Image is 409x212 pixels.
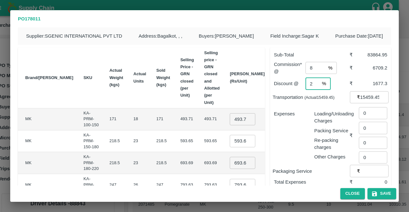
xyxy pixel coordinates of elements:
[156,68,170,87] b: Sold Weight (kgs)
[230,135,255,147] input: 0
[359,51,387,58] div: 83864.95
[104,174,128,196] td: 247
[199,152,225,174] td: 693.69
[175,174,199,196] td: 793.63
[20,174,78,196] td: MK
[204,50,220,105] b: Selling price - GRN closed and Allotted (per Unit)
[314,110,350,125] p: Loading/Unloading Charges
[199,108,225,130] td: 493.71
[350,51,359,58] div: ₹
[359,179,387,186] div: 0
[78,152,104,174] td: KA-PRM-180-220
[327,27,391,45] div: Purchase Date : [DATE]
[350,80,359,87] div: ₹
[128,108,151,130] td: 18
[350,132,359,139] div: ₹
[322,80,326,87] p: %
[20,152,78,174] td: MK
[340,188,365,199] button: Close
[357,94,360,101] p: ₹
[109,68,123,87] b: Actual Weight (kgs)
[350,64,359,71] div: ₹
[128,174,151,196] td: 26
[230,157,255,169] input: 0
[18,16,41,21] b: PO 178011
[128,152,151,174] td: 23
[83,75,92,80] b: SKU
[20,108,78,130] td: MK
[274,179,349,186] p: Total Expenses
[230,113,255,125] input: 0
[175,108,199,130] td: 493.71
[314,127,350,134] p: Packing Service
[78,174,104,196] td: KA-PRM-220-250
[130,27,190,45] div: Address : Bagalkot, , ,
[25,75,73,80] b: Brand/[PERSON_NAME]
[151,130,175,152] td: 218.5
[151,152,175,174] td: 218.5
[104,108,128,130] td: 171
[274,110,309,117] p: Expenses
[199,174,225,196] td: 793.63
[262,27,327,45] div: Field Incharge : Sagar K
[357,168,360,175] p: ₹
[78,130,104,152] td: KA-PRM-150-180
[305,95,335,100] small: (Actual 15459.45 )
[314,153,350,160] p: Other Charges
[359,64,387,71] div: 6709.2
[230,179,255,191] input: 0
[314,137,350,151] p: Re-packing charges
[350,179,359,186] div: ₹
[328,64,332,71] p: %
[20,130,78,152] td: MK
[78,108,104,130] td: KA-PRM-100-150
[274,80,305,87] p: Discount @
[273,168,350,175] p: Packaging Service
[230,71,265,83] b: [PERSON_NAME] (Rs/Unit)
[199,130,225,152] td: 593.65
[190,27,262,45] div: Buyers : [PERSON_NAME]
[134,71,146,83] b: Actual Units
[175,130,199,152] td: 593.65
[273,94,350,101] p: Transportation
[180,57,194,98] b: Selling Price - GRN closed (per Unit)
[18,27,130,45] div: Supplier : SGENIC INTERNATIONAL PVT LTD
[274,61,305,75] p: Commission* @
[367,188,396,199] button: Save
[128,130,151,152] td: 23
[151,174,175,196] td: 247
[151,108,175,130] td: 171
[359,80,387,87] div: 1677.3
[104,130,128,152] td: 218.5
[104,152,128,174] td: 218.5
[175,152,199,174] td: 693.69
[274,51,349,58] p: Sub-Total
